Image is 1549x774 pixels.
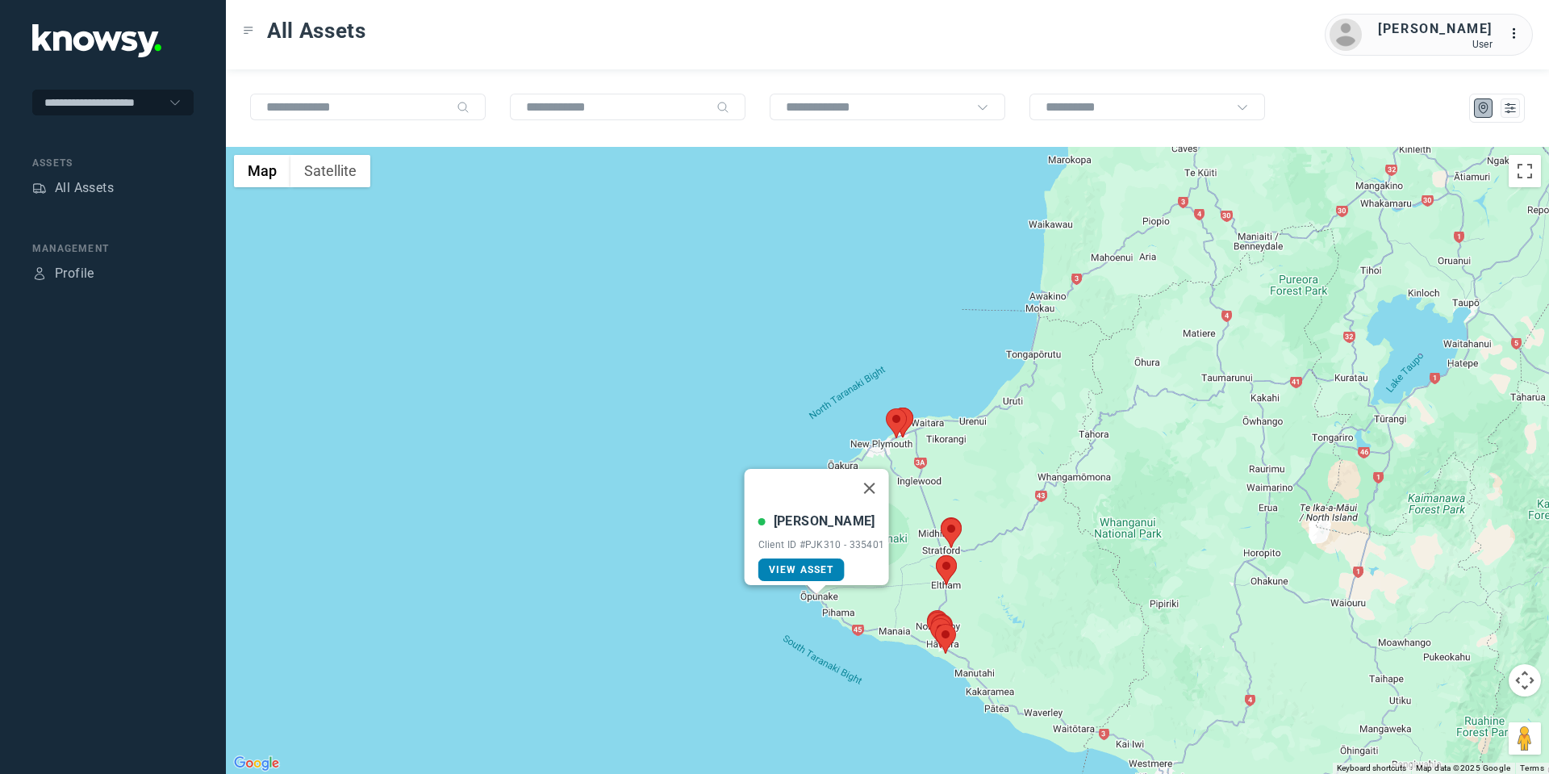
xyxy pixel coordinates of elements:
img: Google [230,753,283,774]
div: Management [32,241,194,256]
div: : [1509,24,1528,46]
div: User [1378,39,1493,50]
div: Assets [32,156,194,170]
span: All Assets [267,16,366,45]
span: Map data ©2025 Google [1416,764,1510,772]
span: View Asset [769,564,834,575]
tspan: ... [1509,27,1526,40]
div: : [1509,24,1528,44]
a: Terms [1520,764,1544,772]
div: [PERSON_NAME] [1378,19,1493,39]
div: Search [457,101,470,114]
div: Client ID #PJK310 - 335401 [758,539,885,550]
button: Close [850,469,888,508]
div: Assets [32,181,47,195]
button: Map camera controls [1509,664,1541,697]
div: All Assets [55,178,114,198]
a: View Asset [758,559,845,581]
a: AssetsAll Assets [32,178,114,198]
div: Map [1476,101,1491,115]
a: ProfileProfile [32,264,94,283]
div: [PERSON_NAME] [774,512,875,531]
div: List [1503,101,1518,115]
button: Show satellite imagery [290,155,370,187]
button: Show street map [234,155,290,187]
button: Toggle fullscreen view [1509,155,1541,187]
img: Application Logo [32,24,161,57]
img: avatar.png [1330,19,1362,51]
button: Drag Pegman onto the map to open Street View [1509,722,1541,755]
div: Toggle Menu [243,25,254,36]
button: Keyboard shortcuts [1337,763,1406,774]
a: Open this area in Google Maps (opens a new window) [230,753,283,774]
div: Profile [32,266,47,281]
div: Profile [55,264,94,283]
div: Search [716,101,729,114]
